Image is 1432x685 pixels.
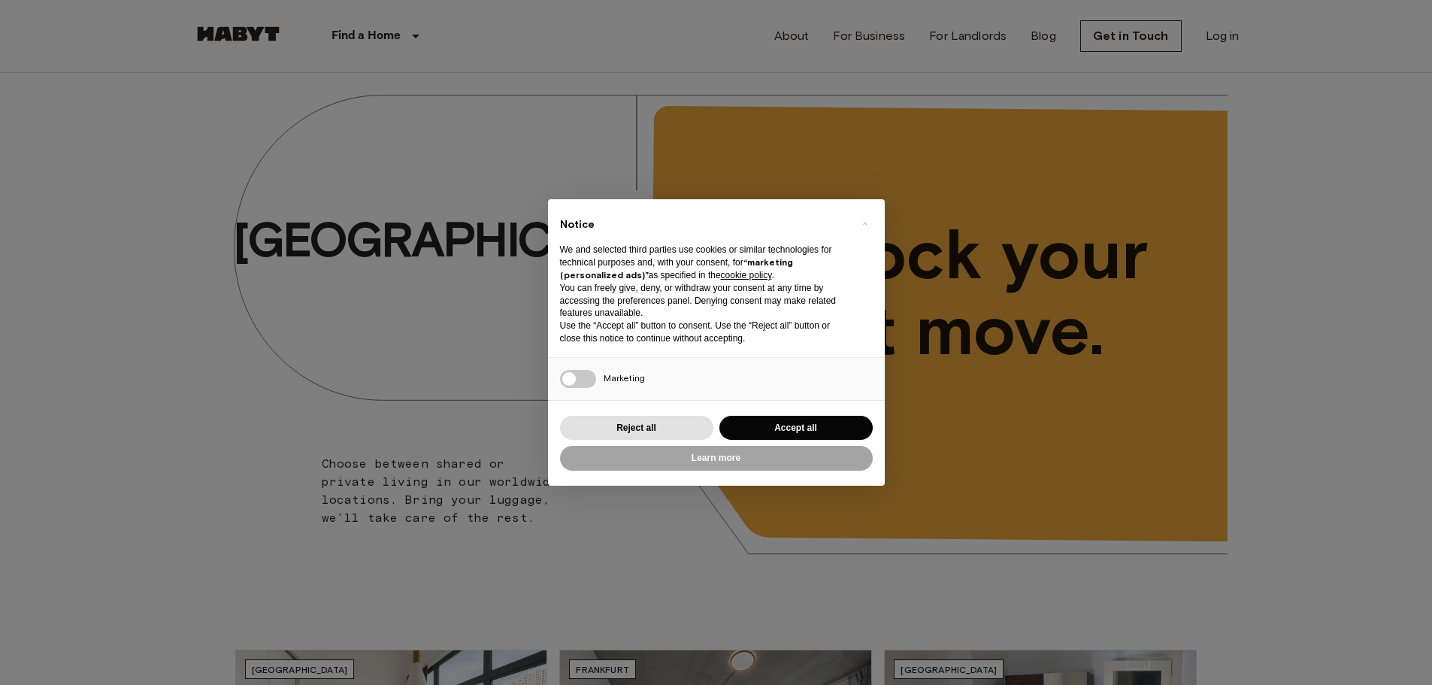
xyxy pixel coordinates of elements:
[560,256,793,280] strong: “marketing (personalized ads)”
[862,214,867,232] span: ×
[604,372,645,383] span: Marketing
[560,217,849,232] h2: Notice
[721,270,772,280] a: cookie policy
[853,211,877,235] button: Close this notice
[560,446,873,471] button: Learn more
[719,416,873,441] button: Accept all
[560,244,849,281] p: We and selected third parties use cookies or similar technologies for technical purposes and, wit...
[560,282,849,320] p: You can freely give, deny, or withdraw your consent at any time by accessing the preferences pane...
[560,416,713,441] button: Reject all
[560,320,849,345] p: Use the “Accept all” button to consent. Use the “Reject all” button or close this notice to conti...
